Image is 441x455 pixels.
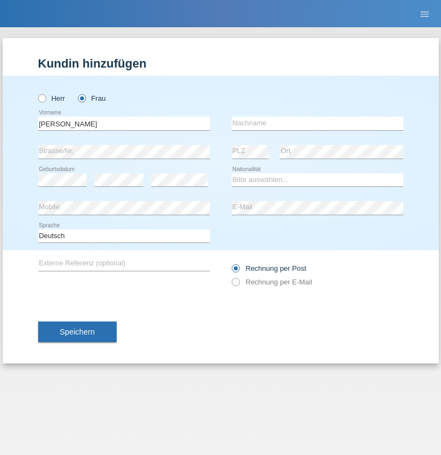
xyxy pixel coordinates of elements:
[38,57,403,70] h1: Kundin hinzufügen
[38,321,117,342] button: Speichern
[232,264,306,272] label: Rechnung per Post
[232,278,239,292] input: Rechnung per E-Mail
[60,327,95,336] span: Speichern
[232,278,312,286] label: Rechnung per E-Mail
[232,264,239,278] input: Rechnung per Post
[38,94,65,102] label: Herr
[78,94,85,101] input: Frau
[38,94,45,101] input: Herr
[419,9,430,20] i: menu
[78,94,106,102] label: Frau
[414,10,436,17] a: menu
